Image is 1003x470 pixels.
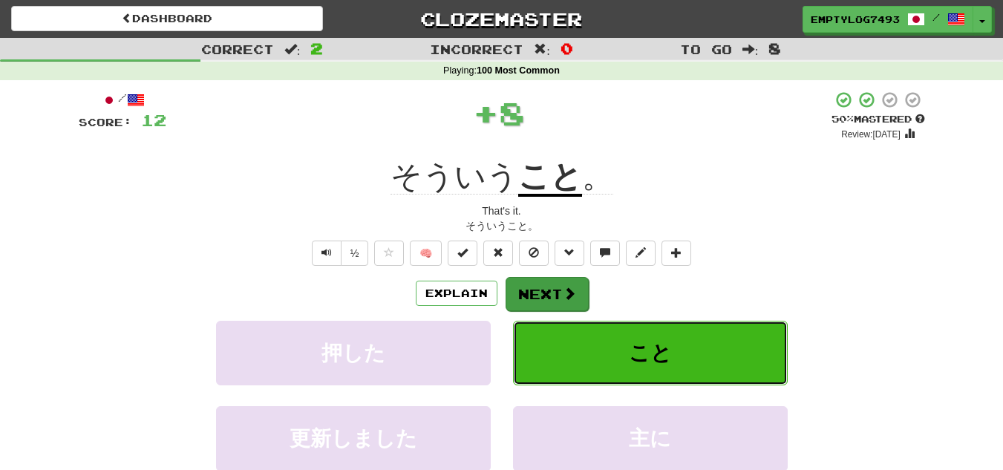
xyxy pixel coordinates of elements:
[284,43,301,56] span: :
[832,113,925,126] div: Mastered
[534,43,550,56] span: :
[79,203,925,218] div: That's it.
[518,159,582,197] u: こと
[477,65,560,76] strong: 100 Most Common
[410,241,442,266] button: 🧠
[473,91,499,135] span: +
[309,241,369,266] div: Text-to-speech controls
[79,91,166,109] div: /
[290,427,417,450] span: 更新しました
[79,116,132,128] span: Score:
[448,241,477,266] button: Set this sentence to 100% Mastered (alt+m)
[341,241,369,266] button: ½
[811,13,900,26] span: EmptyLog7493
[590,241,620,266] button: Discuss sentence (alt+u)
[11,6,323,31] a: Dashboard
[832,113,854,125] span: 50 %
[519,241,549,266] button: Ignore sentence (alt+i)
[374,241,404,266] button: Favorite sentence (alt+f)
[661,241,691,266] button: Add to collection (alt+a)
[742,43,759,56] span: :
[216,321,491,385] button: 押した
[680,42,732,56] span: To go
[803,6,973,33] a: EmptyLog7493 /
[312,241,342,266] button: Play sentence audio (ctl+space)
[499,94,525,131] span: 8
[321,342,385,365] span: 押した
[79,218,925,233] div: そういうこと。
[345,6,657,32] a: Clozemaster
[561,39,573,57] span: 0
[141,111,166,129] span: 12
[391,159,518,195] span: そういう
[483,241,513,266] button: Reset to 0% Mastered (alt+r)
[582,159,613,195] span: 。
[416,281,497,306] button: Explain
[629,427,671,450] span: 主に
[201,42,274,56] span: Correct
[430,42,523,56] span: Incorrect
[626,241,656,266] button: Edit sentence (alt+d)
[310,39,323,57] span: 2
[629,342,672,365] span: こと
[841,129,901,140] small: Review: [DATE]
[506,277,589,311] button: Next
[932,12,940,22] span: /
[513,321,788,385] button: こと
[768,39,781,57] span: 8
[555,241,584,266] button: Grammar (alt+g)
